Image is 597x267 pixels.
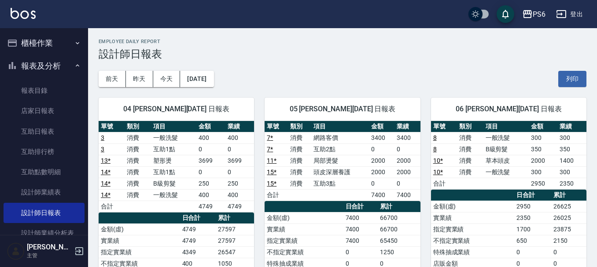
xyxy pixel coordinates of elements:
td: 1400 [557,155,586,166]
td: 實業績 [265,223,343,235]
span: 04 [PERSON_NAME][DATE] 日報表 [109,105,243,113]
td: 消費 [457,132,483,143]
td: 7400 [369,189,394,201]
th: 金額 [369,121,394,132]
td: B級剪髮 [483,143,529,155]
td: 金額(虛) [265,212,343,223]
table: a dense table [265,121,420,201]
td: 不指定實業績 [265,246,343,258]
td: 金額(虛) [99,223,180,235]
td: 2950 [514,201,551,212]
td: 局部燙髮 [311,155,369,166]
td: 4749 [196,201,225,212]
td: 消費 [125,178,151,189]
h5: [PERSON_NAME] [27,243,72,252]
td: 7400 [343,223,378,235]
td: 消費 [125,189,151,201]
a: 設計師業績分析表 [4,223,85,243]
td: 300 [529,132,558,143]
td: 消費 [125,166,151,178]
th: 累計 [378,201,420,212]
button: 櫃檯作業 [4,32,85,55]
td: 互助3點 [311,178,369,189]
th: 項目 [483,121,529,132]
th: 累計 [216,212,254,224]
td: 4749 [180,235,216,246]
a: 8 [433,146,437,153]
img: Person [7,242,25,260]
td: 不指定實業績 [431,235,515,246]
td: 0 [196,143,225,155]
a: 互助點數明細 [4,162,85,182]
td: 消費 [457,143,483,155]
span: 06 [PERSON_NAME][DATE] 日報表 [442,105,576,113]
img: Logo [11,8,36,19]
th: 類別 [457,121,483,132]
td: 金額(虛) [431,201,515,212]
th: 金額 [196,121,225,132]
td: 0 [196,166,225,178]
td: B級剪髮 [151,178,196,189]
td: 300 [557,132,586,143]
th: 單號 [265,121,288,132]
td: 2000 [529,155,558,166]
td: 0 [394,178,420,189]
th: 金額 [529,121,558,132]
th: 業績 [394,121,420,132]
td: 2950 [529,178,558,189]
td: 66700 [378,212,420,223]
a: 店家日報表 [4,101,85,121]
td: 3699 [196,155,225,166]
td: 消費 [288,143,311,155]
td: 0 [514,246,551,258]
button: 前天 [99,71,126,87]
td: 4749 [180,223,216,235]
td: 650 [514,235,551,246]
th: 業績 [557,121,586,132]
td: 7400 [343,235,378,246]
a: 互助排行榜 [4,142,85,162]
td: 27597 [216,235,254,246]
button: 報表及分析 [4,55,85,77]
h2: Employee Daily Report [99,39,586,44]
button: save [497,5,514,23]
td: 250 [225,178,254,189]
td: 2150 [551,235,586,246]
td: 26025 [551,212,586,223]
td: 消費 [288,166,311,178]
a: 8 [433,134,437,141]
td: 消費 [125,132,151,143]
td: 消費 [125,155,151,166]
td: 互助1點 [151,143,196,155]
td: 0 [369,178,394,189]
a: 報表目錄 [4,80,85,101]
td: 300 [557,166,586,178]
td: 3699 [225,155,254,166]
p: 主管 [27,252,72,260]
td: 7400 [343,212,378,223]
td: 實業績 [99,235,180,246]
td: 65450 [378,235,420,246]
th: 累計 [551,190,586,201]
td: 消費 [457,155,483,166]
button: 登出 [553,6,586,22]
td: 0 [369,143,394,155]
td: 26625 [551,201,586,212]
th: 項目 [151,121,196,132]
td: 400 [225,189,254,201]
th: 單號 [431,121,457,132]
th: 日合計 [343,201,378,212]
td: 草本頭皮 [483,155,529,166]
td: 一般洗髮 [483,132,529,143]
th: 單號 [99,121,125,132]
td: 4349 [180,246,216,258]
h3: 設計師日報表 [99,48,586,60]
th: 日合計 [514,190,551,201]
button: 昨天 [126,71,153,87]
td: 一般洗髮 [151,132,196,143]
td: 特殊抽成業績 [431,246,515,258]
td: 消費 [288,178,311,189]
td: 合計 [99,201,125,212]
td: 指定實業績 [431,223,515,235]
td: 66700 [378,223,420,235]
